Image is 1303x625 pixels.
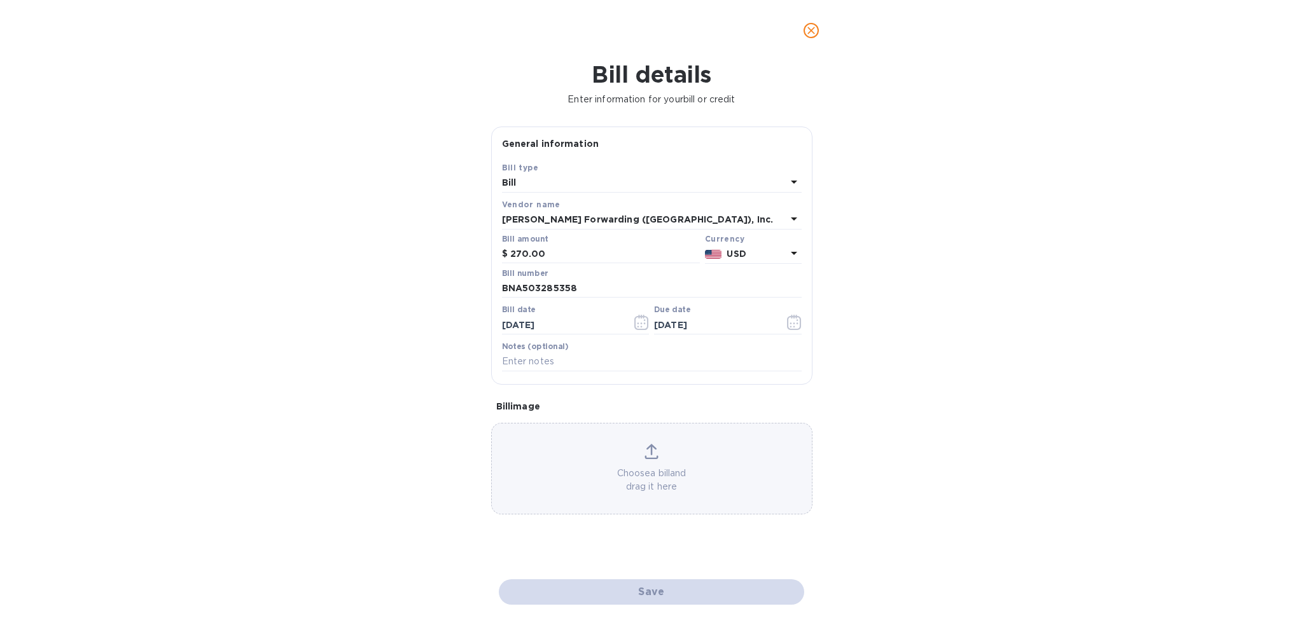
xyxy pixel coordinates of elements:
b: Currency [705,234,744,244]
b: [PERSON_NAME] Forwarding ([GEOGRAPHIC_DATA]), Inc. [502,214,774,224]
input: Due date [654,315,774,334]
label: Bill amount [502,235,548,243]
label: Due date [654,306,690,314]
p: Enter information for your bill or credit [10,93,1293,106]
label: Notes (optional) [502,343,569,350]
b: Bill type [502,163,539,172]
div: $ [502,245,510,264]
input: Enter notes [502,352,802,371]
b: USD [727,249,746,259]
label: Bill date [502,306,536,314]
b: Bill [502,177,517,188]
input: Enter bill number [502,279,802,298]
p: Bill image [496,400,807,413]
label: Bill number [502,270,548,277]
p: Choose a bill and drag it here [492,467,812,493]
input: $ Enter bill amount [510,245,700,264]
img: USD [705,250,722,259]
b: Vendor name [502,200,561,209]
input: Select date [502,315,622,334]
h1: Bill details [10,61,1293,88]
b: General information [502,139,599,149]
button: close [796,15,826,46]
